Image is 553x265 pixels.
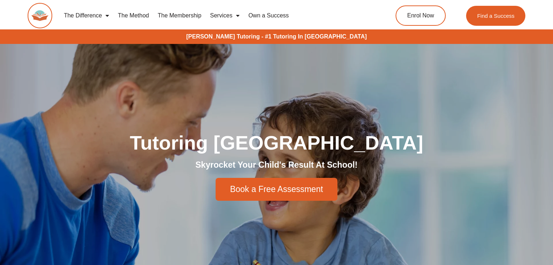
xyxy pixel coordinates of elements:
a: Enrol Now [396,5,446,26]
a: Services [206,7,244,24]
a: The Membership [153,7,206,24]
a: The Method [113,7,153,24]
span: Book a Free Assessment [230,185,323,193]
a: The Difference [60,7,114,24]
a: Own a Success [244,7,293,24]
h2: Skyrocket Your Child's Result At School! [73,160,480,171]
a: Book a Free Assessment [216,178,338,201]
span: Enrol Now [407,13,434,19]
nav: Menu [60,7,367,24]
h1: Tutoring [GEOGRAPHIC_DATA] [73,133,480,152]
span: Find a Success [477,13,514,19]
a: Find a Success [466,6,525,26]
